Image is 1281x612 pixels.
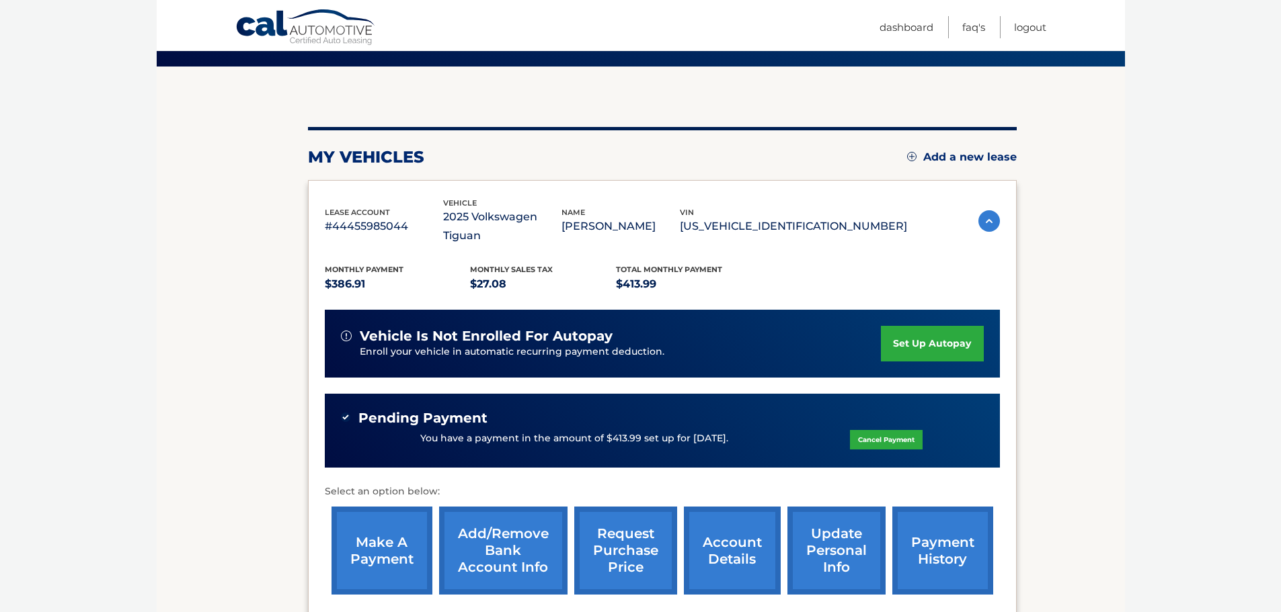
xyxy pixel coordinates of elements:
[332,507,432,595] a: make a payment
[962,16,985,38] a: FAQ's
[325,265,403,274] span: Monthly Payment
[443,198,477,208] span: vehicle
[358,410,488,427] span: Pending Payment
[360,345,882,359] p: Enroll your vehicle in automatic recurring payment deduction.
[616,265,722,274] span: Total Monthly Payment
[881,326,983,361] a: set up autopay
[561,217,680,236] p: [PERSON_NAME]
[341,412,350,422] img: check-green.svg
[325,208,390,217] span: lease account
[892,507,993,595] a: payment history
[325,275,471,294] p: $386.91
[1014,16,1046,38] a: Logout
[561,208,585,217] span: name
[470,275,616,294] p: $27.08
[684,507,781,595] a: account details
[574,507,677,595] a: request purchase price
[308,147,424,167] h2: my vehicles
[907,152,917,161] img: add.svg
[787,507,886,595] a: update personal info
[439,507,568,595] a: Add/Remove bank account info
[616,275,762,294] p: $413.99
[360,328,613,345] span: vehicle is not enrolled for autopay
[443,208,561,245] p: 2025 Volkswagen Tiguan
[341,331,352,341] img: alert-white.svg
[325,484,1000,500] p: Select an option below:
[470,265,553,274] span: Monthly sales Tax
[978,210,1000,232] img: accordion-active.svg
[235,9,377,48] a: Cal Automotive
[880,16,933,38] a: Dashboard
[420,431,728,446] p: You have a payment in the amount of $413.99 set up for [DATE].
[850,430,923,449] a: Cancel Payment
[680,208,694,217] span: vin
[680,217,907,236] p: [US_VEHICLE_IDENTIFICATION_NUMBER]
[907,150,1017,164] a: Add a new lease
[325,217,443,236] p: #44455985044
